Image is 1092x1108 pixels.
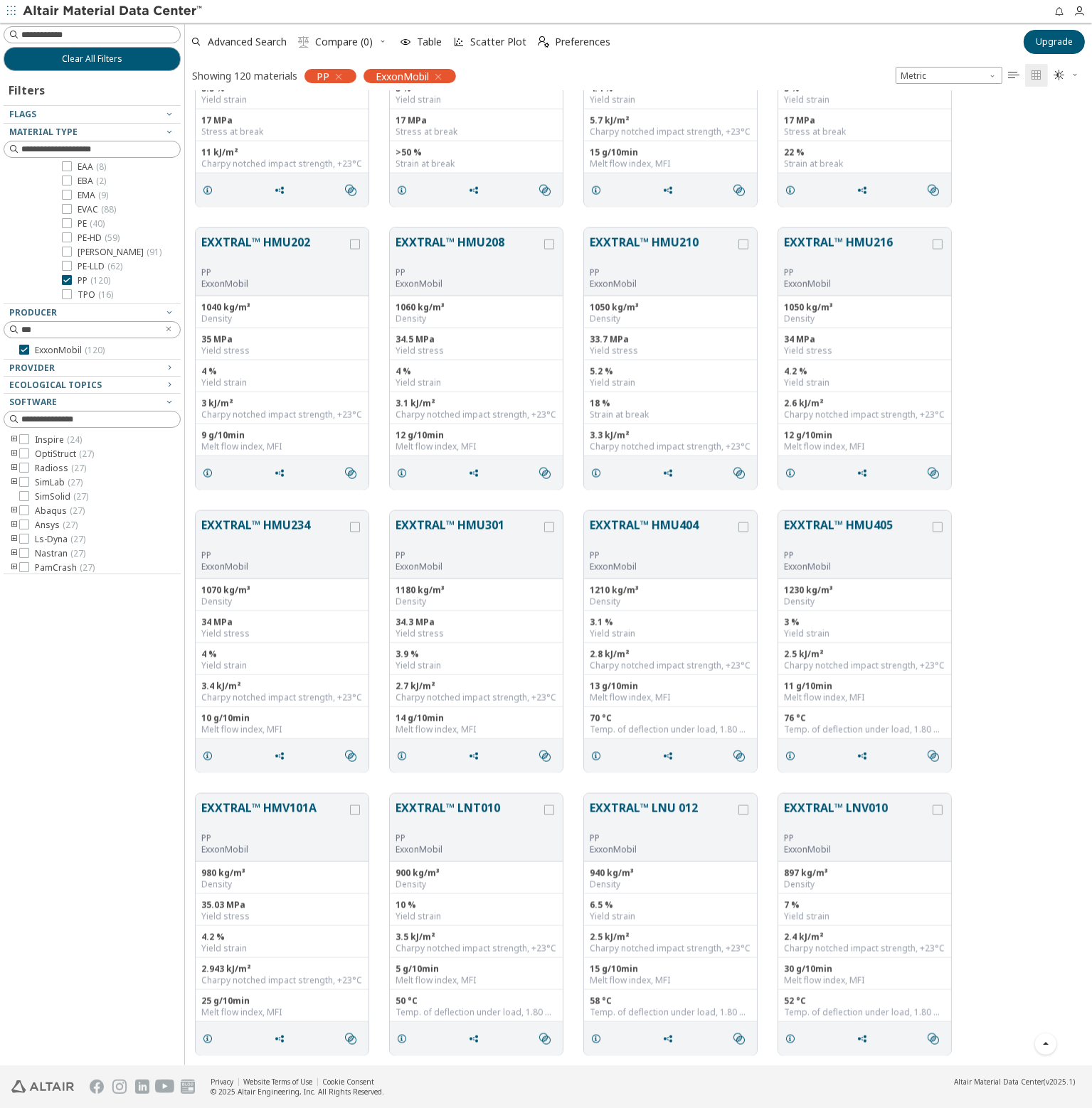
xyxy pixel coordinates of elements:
div: 1210 kg/m³ [590,585,751,596]
span: OptiStruct [35,448,94,460]
div: 11 kJ/m² [201,147,363,158]
i:  [345,468,356,479]
button: Share [267,176,297,205]
span: ( 24 ) [67,434,82,446]
span: ( 120 ) [90,274,110,286]
span: Upgrade [1036,36,1073,48]
button: Share [850,1025,880,1053]
span: Material Type [9,126,78,138]
button: Material Type [4,124,181,141]
div: 10 g/10min [201,713,363,724]
button: EXXTRAL™ HMU234 [201,517,347,550]
button: Details [196,459,226,488]
div: Yield strain [590,95,751,106]
span: Software [9,396,57,408]
button: Similar search [727,742,757,770]
button: Similar search [921,742,951,770]
button: Share [462,1025,492,1053]
p: ExxonMobil [784,844,930,856]
div: 1040 kg/m³ [201,302,363,313]
i:  [1031,70,1042,81]
button: EXXTRAL™ HMU404 [590,517,736,550]
button: Share [656,459,686,488]
div: 897 kg/m³ [784,868,945,879]
i:  [538,36,549,48]
button: Similar search [533,459,563,488]
button: Share [850,176,880,205]
button: Details [778,1025,808,1053]
button: Share [267,1025,297,1053]
i:  [733,1033,745,1045]
div: PP [590,267,736,279]
div: Strain at break [396,158,557,170]
span: EAA [78,161,106,173]
button: Flags [4,106,181,123]
div: Yield stress [784,345,945,357]
div: PP [590,550,736,561]
div: Charpy notched impact strength, +23°C [201,409,363,421]
div: PP [784,267,930,279]
button: Similar search [339,1025,369,1053]
i: toogle group [9,434,19,446]
span: EMA [78,190,108,201]
span: Clear All Filters [62,53,122,65]
button: EXXTRAL™ LNU 012 [590,800,736,833]
i:  [539,751,551,762]
div: 940 kg/m³ [590,868,751,879]
div: 3 kJ/m² [201,398,363,409]
div: Showing 120 materials [192,69,297,82]
span: EBA [78,176,106,187]
i: toogle group [9,548,19,559]
button: Details [584,1025,614,1053]
button: Details [778,742,808,770]
div: Melt flow index, MFI [396,441,557,453]
button: Software [4,394,181,411]
div: Density [396,596,557,608]
div: Yield strain [396,660,557,672]
div: Yield stress [201,628,363,640]
div: 9 g/10min [201,430,363,441]
div: 4 % [201,366,363,377]
span: Nastran [35,548,85,559]
span: PP [317,70,329,82]
div: Melt flow index, MFI [590,692,751,704]
div: Strain at break [784,158,945,170]
div: Density [784,596,945,608]
button: Details [390,459,420,488]
div: 13 g/10min [590,681,751,692]
span: ( 2 ) [96,175,106,187]
button: Provider [4,360,181,377]
button: Share [850,742,880,770]
button: Similar search [533,1025,563,1053]
div: 1050 kg/m³ [590,302,751,313]
button: EXXTRAL™ LNV010 [784,800,930,833]
div: 1050 kg/m³ [784,302,945,313]
button: Share [656,742,686,770]
div: 17 MPa [201,115,363,127]
span: ( 9 ) [98,189,108,201]
p: ExxonMobil [784,279,930,290]
span: ( 62 ) [107,260,122,272]
div: Melt flow index, MFI [201,724,363,736]
div: 76 °C [784,713,945,724]
span: SimLab [35,477,83,488]
span: ( 27 ) [70,547,85,559]
span: PE-LLD [78,261,122,272]
i:  [539,1033,551,1045]
a: Website Terms of Use [243,1077,312,1087]
div: Charpy notched impact strength, +23°C [784,660,945,672]
div: PP [784,833,930,844]
button: Similar search [339,176,369,205]
div: Yield stress [590,345,751,357]
div: PP [201,833,347,844]
i:  [539,185,551,196]
div: Yield strain [590,377,751,389]
i:  [928,1033,939,1045]
span: Ecological Topics [9,379,102,391]
i:  [345,185,356,196]
div: 35 MPa [201,334,363,345]
p: ExxonMobil [201,561,347,573]
div: Strain at break [590,409,751,421]
div: Yield strain [201,660,363,672]
div: 33.7 MPa [590,334,751,345]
